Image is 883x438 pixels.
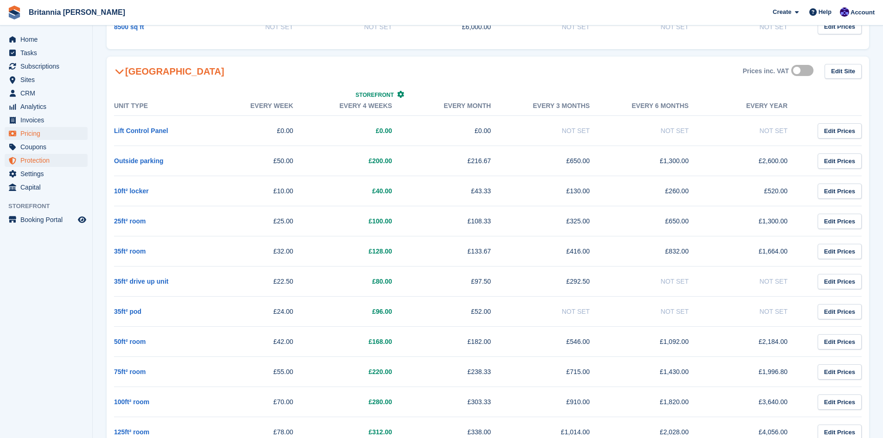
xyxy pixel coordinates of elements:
a: Britannia [PERSON_NAME] [25,5,129,20]
a: Edit Prices [818,304,862,319]
th: Every week [213,96,311,116]
td: £238.33 [411,357,509,387]
td: £97.50 [411,267,509,297]
td: £280.00 [312,387,411,417]
td: £6,000.00 [411,12,509,42]
a: 125ft² room [114,428,149,436]
a: Edit Prices [818,394,862,410]
a: menu [5,167,88,180]
a: 50ft² room [114,338,146,345]
a: menu [5,73,88,86]
img: Tina Tyson [840,7,849,17]
td: £50.00 [213,146,311,176]
td: £1,664.00 [707,236,806,267]
td: £1,996.80 [707,357,806,387]
td: Not Set [213,12,311,42]
td: £0.00 [411,116,509,146]
span: Settings [20,167,76,180]
a: Preview store [76,214,88,225]
td: £303.33 [411,387,509,417]
td: £520.00 [707,176,806,206]
td: £200.00 [312,146,411,176]
td: £25.00 [213,206,311,236]
td: £1,092.00 [608,327,707,357]
a: menu [5,154,88,167]
td: £40.00 [312,176,411,206]
a: 35ft² pod [114,308,141,315]
td: £96.00 [312,297,411,327]
a: 35ft² room [114,248,146,255]
a: menu [5,33,88,46]
td: Not Set [312,12,411,42]
td: £2,184.00 [707,327,806,357]
th: Every 6 months [608,96,707,116]
th: Unit Type [114,96,213,116]
td: £220.00 [312,357,411,387]
td: £3,640.00 [707,387,806,417]
td: £546.00 [509,327,608,357]
td: £1,300.00 [707,206,806,236]
td: £182.00 [411,327,509,357]
td: £70.00 [213,387,311,417]
td: £42.00 [213,327,311,357]
a: menu [5,60,88,73]
a: menu [5,100,88,113]
td: Not Set [509,12,608,42]
a: menu [5,213,88,226]
a: Edit Prices [818,19,862,35]
td: £832.00 [608,236,707,267]
td: £52.00 [411,297,509,327]
td: £1,820.00 [608,387,707,417]
a: Edit Prices [818,153,862,169]
td: Not Set [608,297,707,327]
td: Not Set [707,297,806,327]
th: Every 3 months [509,96,608,116]
td: £10.00 [213,176,311,206]
span: Home [20,33,76,46]
span: Booking Portal [20,213,76,226]
td: £715.00 [509,357,608,387]
td: £130.00 [509,176,608,206]
td: £32.00 [213,236,311,267]
th: Every month [411,96,509,116]
span: Help [819,7,832,17]
a: Edit Prices [818,334,862,349]
a: Edit Prices [818,244,862,259]
td: Not Set [707,12,806,42]
td: £0.00 [312,116,411,146]
a: Outside parking [114,157,164,165]
td: £128.00 [312,236,411,267]
td: £2,600.00 [707,146,806,176]
span: CRM [20,87,76,100]
span: Protection [20,154,76,167]
a: menu [5,46,88,59]
a: menu [5,140,88,153]
a: menu [5,114,88,127]
td: £260.00 [608,176,707,206]
span: Coupons [20,140,76,153]
td: Not Set [509,297,608,327]
a: Edit Prices [818,123,862,139]
span: Tasks [20,46,76,59]
td: Not Set [608,267,707,297]
td: £1,300.00 [608,146,707,176]
a: Storefront [356,92,404,98]
td: £650.00 [509,146,608,176]
td: £216.67 [411,146,509,176]
td: £0.00 [213,116,311,146]
td: Not Set [707,267,806,297]
td: £1,430.00 [608,357,707,387]
a: 10ft² locker [114,187,149,195]
td: £292.50 [509,267,608,297]
span: Pricing [20,127,76,140]
td: Not Set [707,116,806,146]
td: £24.00 [213,297,311,327]
div: Prices inc. VAT [743,67,789,75]
h2: [GEOGRAPHIC_DATA] [114,66,224,77]
span: Sites [20,73,76,86]
a: Lift Control Panel [114,127,168,134]
td: £416.00 [509,236,608,267]
span: Account [851,8,875,17]
img: stora-icon-8386f47178a22dfd0bd8f6a31ec36ba5ce8667c1dd55bd0f319d3a0aa187defe.svg [7,6,21,19]
span: Invoices [20,114,76,127]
